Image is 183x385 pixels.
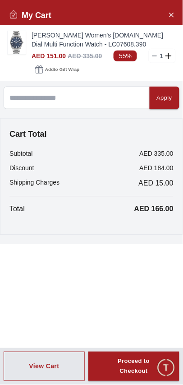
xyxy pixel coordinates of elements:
[9,128,174,140] h4: Cart Total
[8,31,26,54] img: ...
[32,63,83,76] button: Addto Gift Wrap
[45,65,79,74] span: Add to Gift Wrap
[114,51,137,61] span: 55%
[150,87,179,109] button: Apply
[9,204,25,215] p: Total
[157,93,172,103] div: Apply
[140,164,174,173] p: AED 184.00
[32,31,176,49] a: [PERSON_NAME] Women's [DOMAIN_NAME] Dial Multi Function Watch - LC07608.390
[88,352,179,382] button: Proceed to Checkout
[32,52,66,60] span: AED 151.00
[134,204,174,215] p: AED 166.00
[105,357,163,377] div: Proceed to Checkout
[9,178,59,189] p: Shipping Charges
[164,7,178,22] button: Close Account
[140,149,174,158] p: AED 335.00
[29,362,59,371] div: View Cart
[158,51,165,60] p: 1
[9,164,34,173] p: Discount
[9,149,32,158] p: Subtotal
[9,9,51,22] h2: My Cart
[68,52,102,60] span: AED 335.00
[4,352,85,382] button: View Cart
[156,358,176,378] div: Chat Widget
[139,178,174,189] span: AED 15.00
